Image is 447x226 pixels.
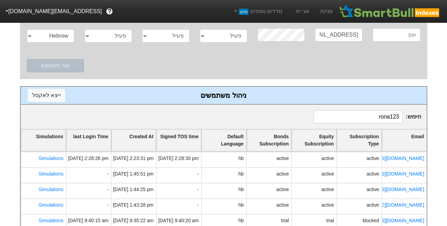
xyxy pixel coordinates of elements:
[113,217,153,224] div: [DATE] 9:35:22 am
[238,155,243,162] div: hb
[38,202,63,208] a: Simulations
[238,217,243,224] div: hb
[38,156,63,161] a: Simulations
[113,170,153,178] div: [DATE] 1:45:51 pm
[66,198,111,214] div: -
[156,198,201,214] div: -
[68,155,108,162] div: [DATE] 2:28:26 pm
[292,130,336,151] div: Toggle SortBy
[156,130,201,151] div: Toggle SortBy
[338,4,441,18] img: SmartBull
[238,186,243,193] div: hb
[230,4,285,18] a: מדדים נוספיםחדש
[239,9,248,15] span: חדש
[28,90,420,101] div: ניהול משתמשים
[38,187,63,192] a: Simulations
[202,130,246,151] div: Toggle SortBy
[276,155,289,162] div: active
[321,155,334,162] div: active
[367,201,379,209] div: active
[367,186,379,193] div: active
[113,155,153,162] div: [DATE] 2:23:31 pm
[113,201,153,209] div: [DATE] 1:43:28 pm
[276,201,289,209] div: active
[382,130,427,151] div: Toggle SortBy
[362,217,379,224] div: blocked
[367,170,379,178] div: active
[315,28,362,41] input: אימייל
[158,155,198,162] div: [DATE] 2:28:30 pm
[313,110,421,123] span: חיפוש :
[281,217,289,224] div: trial
[313,110,403,123] input: 467 רשומות...
[113,186,153,193] div: [DATE] 1:44:25 pm
[367,155,379,162] div: active
[21,130,66,151] div: Toggle SortBy
[27,59,84,72] button: צור משתמש
[38,218,63,223] a: Simulations
[38,171,63,177] a: Simulations
[321,186,334,193] div: active
[238,201,243,209] div: hb
[321,170,334,178] div: active
[68,217,108,224] div: [DATE] 9:40:15 am
[28,89,65,102] button: ייצא לאקסל
[276,170,289,178] div: active
[276,186,289,193] div: active
[66,130,111,151] div: Toggle SortBy
[66,183,111,198] div: -
[326,217,334,224] div: trial
[238,170,243,178] div: hb
[343,171,424,177] a: [EMAIL_ADDRESS][DOMAIN_NAME]
[303,218,424,223] a: [PERSON_NAME][EMAIL_ADDRESS][DOMAIN_NAME]
[337,130,381,151] div: Toggle SortBy
[321,201,334,209] div: active
[156,183,201,198] div: -
[343,187,424,192] a: [EMAIL_ADDRESS][DOMAIN_NAME]
[247,130,291,151] div: Toggle SortBy
[373,28,420,41] input: שם
[66,167,111,183] div: -
[343,156,424,161] a: [EMAIL_ADDRESS][DOMAIN_NAME]
[111,130,156,151] div: Toggle SortBy
[156,167,201,183] div: -
[108,7,111,16] span: ?
[264,202,424,208] a: [PERSON_NAME][EMAIL_ADDRESS][PERSON_NAME][DOMAIN_NAME]
[158,217,198,224] div: [DATE] 9:40:20 am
